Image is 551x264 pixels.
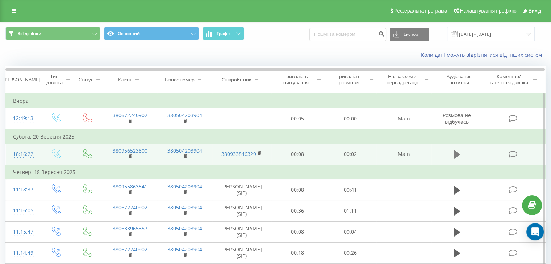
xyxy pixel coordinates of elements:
[203,27,244,40] button: Графік
[222,77,251,83] div: Співробітник
[383,73,421,86] div: Назва схеми переадресації
[167,225,202,232] a: 380504203904
[212,200,271,221] td: [PERSON_NAME] (SIP)
[212,221,271,242] td: [PERSON_NAME] (SIP)
[221,150,256,157] a: 380933846329
[13,246,32,260] div: 11:14:49
[79,77,93,83] div: Статус
[167,246,202,253] a: 380504203904
[460,8,516,14] span: Налаштування профілю
[113,112,147,119] a: 380672240902
[324,179,376,200] td: 00:41
[17,31,41,37] span: Всі дзвінки
[113,225,147,232] a: 380633965357
[309,28,386,41] input: Пошук за номером
[6,165,546,179] td: Четвер, 18 Вересня 2025
[271,144,324,165] td: 00:08
[330,73,367,86] div: Тривалість розмови
[421,51,546,58] a: Коли дані можуть відрізнятися вiд інших систем
[6,94,546,108] td: Вчора
[167,183,202,190] a: 380504203904
[46,73,63,86] div: Тип дзвінка
[113,147,147,154] a: 380956523800
[443,112,471,125] span: Розмова не відбулась
[324,242,376,263] td: 00:26
[165,77,195,83] div: Бізнес номер
[529,8,541,14] span: Вихід
[324,221,376,242] td: 00:04
[13,111,32,125] div: 12:49:13
[217,31,231,36] span: Графік
[104,27,199,40] button: Основний
[394,8,447,14] span: Реферальна програма
[390,28,429,41] button: Експорт
[118,77,132,83] div: Клієнт
[376,108,431,129] td: Main
[324,108,376,129] td: 00:00
[13,147,32,161] div: 18:16:22
[167,204,202,211] a: 380504203904
[13,183,32,197] div: 11:18:37
[324,144,376,165] td: 00:02
[113,183,147,190] a: 380955863541
[167,147,202,154] a: 380504203904
[113,204,147,211] a: 380672240902
[13,225,32,239] div: 11:15:47
[5,27,100,40] button: Всі дзвінки
[212,179,271,200] td: [PERSON_NAME] (SIP)
[212,242,271,263] td: [PERSON_NAME] (SIP)
[438,73,480,86] div: Аудіозапис розмови
[3,77,40,83] div: [PERSON_NAME]
[271,200,324,221] td: 00:36
[113,246,147,253] a: 380672240902
[271,179,324,200] td: 00:08
[167,112,202,119] a: 380504203904
[271,108,324,129] td: 00:05
[526,223,544,240] div: Open Intercom Messenger
[376,144,431,165] td: Main
[487,73,530,86] div: Коментар/категорія дзвінка
[6,129,546,144] td: Субота, 20 Вересня 2025
[278,73,314,86] div: Тривалість очікування
[13,204,32,218] div: 11:16:05
[271,242,324,263] td: 00:18
[324,200,376,221] td: 01:11
[271,221,324,242] td: 00:08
